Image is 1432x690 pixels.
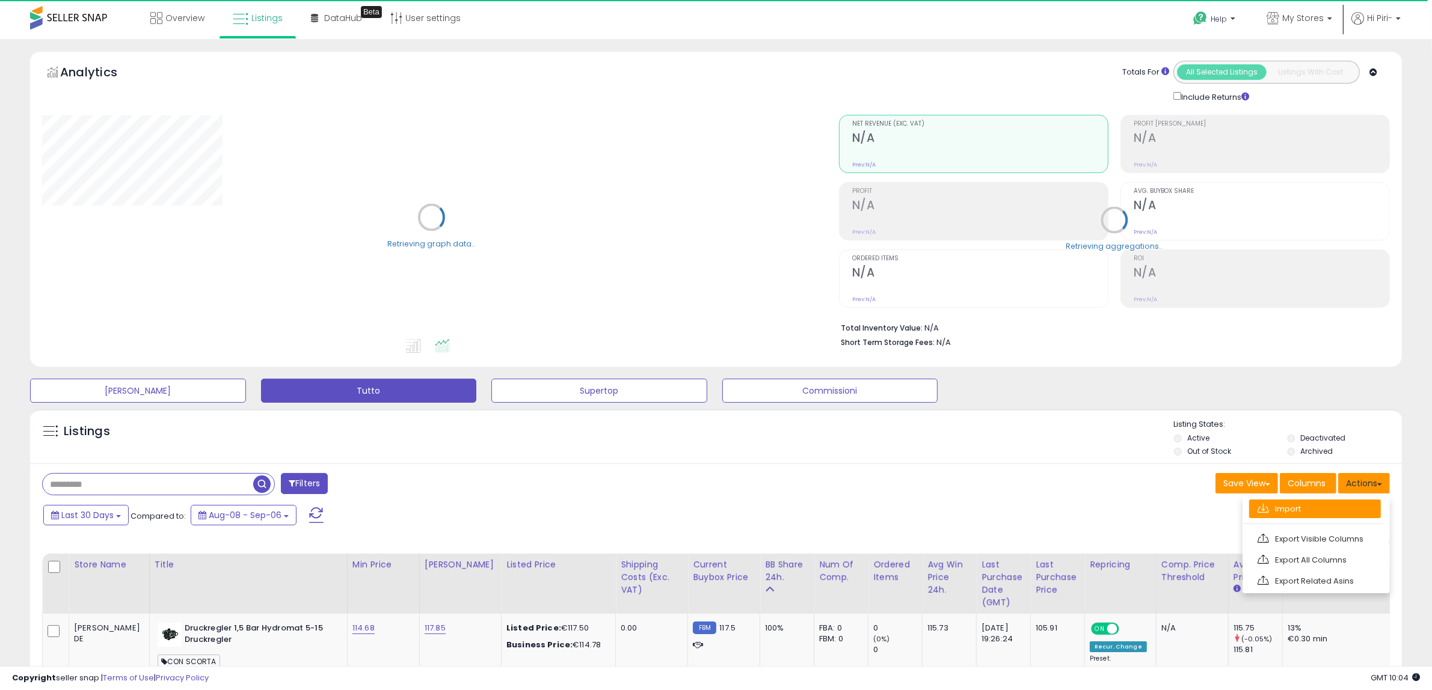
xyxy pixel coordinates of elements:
a: Terms of Use [103,672,154,683]
div: Preset: [1090,655,1147,682]
button: Filters [281,473,328,494]
button: Commissioni [722,379,938,403]
button: Last 30 Days [43,505,129,525]
span: Help [1211,14,1227,24]
button: [PERSON_NAME] [30,379,246,403]
h5: Listings [64,423,110,440]
div: €117.50 [506,623,606,634]
label: Out of Stock [1187,446,1231,456]
b: Druckregler 1,5 Bar Hydromat 5-15 Druckregler [185,623,331,648]
small: Avg Win Price. [1234,584,1241,594]
div: 0 [873,623,922,634]
small: (0%) [873,634,890,644]
label: Archived [1301,446,1333,456]
div: 0 [873,644,922,655]
div: [PERSON_NAME] DE [74,623,140,644]
div: Last Purchase Price [1036,558,1080,596]
div: Store Name [74,558,144,571]
a: Export Visible Columns [1249,530,1381,548]
span: OFF [1117,624,1137,634]
label: Active [1187,433,1209,443]
button: All Selected Listings [1177,64,1267,80]
span: ON [1092,624,1107,634]
label: Deactivated [1301,433,1346,443]
div: 100% [765,623,805,634]
h5: Analytics [60,64,141,84]
span: My Stores [1282,12,1324,24]
span: CON SCORTA [158,655,220,668]
button: Save View [1215,473,1278,493]
div: [DATE] 19:26:24 [982,623,1021,644]
div: 105.91 [1036,623,1075,634]
div: Avg Win Price [1234,558,1277,584]
div: Shipping Costs (Exc. VAT) [621,558,683,596]
div: 0.00 [621,623,678,634]
a: Help [1184,2,1247,39]
div: Ordered Items [873,558,917,584]
div: FBM: 0 [819,634,859,644]
div: Comp. Price Threshold [1161,558,1223,584]
a: Privacy Policy [156,672,209,683]
div: Repricing [1090,558,1151,571]
div: Retrieving graph data.. [387,238,475,249]
a: Export Related Asins [1249,572,1381,590]
p: Listing States: [1174,419,1402,430]
b: Listed Price: [506,622,561,634]
div: Last Purchase Date (GMT) [982,558,1025,609]
button: Listings With Cost [1266,64,1356,80]
div: seller snap | | [12,673,209,684]
div: Avg Win Price 24h. [927,558,971,596]
div: Include Returns [1164,90,1264,103]
span: Aug-08 - Sep-06 [209,509,281,521]
div: BB Share 24h. [765,558,809,584]
div: N/A [1161,623,1219,634]
div: Title [155,558,342,571]
img: 31oeCQmWX0S._SL40_.jpg [158,623,182,647]
a: 114.68 [352,622,375,634]
span: Hi Piri- [1367,12,1392,24]
div: Tooltip anchor [361,6,382,18]
div: Recur. Change [1090,641,1147,652]
span: Listings [251,12,283,24]
button: Supertop [491,379,707,403]
div: Retrieving aggregations.. [1066,240,1163,251]
span: Compared to: [131,510,186,522]
span: DataHub [324,12,362,24]
div: 13% [1288,623,1387,634]
div: FBA: 0 [819,623,859,634]
a: Hi Piri- [1351,12,1401,39]
a: 117.85 [425,622,446,634]
strong: Copyright [12,672,56,683]
div: €0.30 min [1288,634,1387,644]
div: Totals For [1122,67,1169,78]
button: Columns [1280,473,1336,493]
i: Get Help [1193,11,1208,26]
div: 115.75 [1234,623,1282,634]
div: Current Buybox Price [693,558,755,584]
span: 117.5 [719,622,736,634]
div: Num of Comp. [819,558,863,584]
button: Aug-08 - Sep-06 [191,505,297,525]
div: €114.78 [506,640,606,650]
span: 2025-10-7 10:04 GMT [1371,672,1420,683]
div: Listed Price [506,558,610,571]
span: Columns [1288,477,1326,489]
div: 115.81 [1234,644,1282,655]
div: Min Price [352,558,414,571]
small: FBM [693,621,716,634]
div: 115.73 [927,623,967,634]
small: (-0.05%) [1241,634,1272,644]
b: Business Price: [506,639,573,650]
a: Export All Columns [1249,551,1381,569]
button: Tutto [261,379,477,403]
span: Overview [165,12,204,24]
a: Import [1249,499,1381,518]
div: [PERSON_NAME] [425,558,496,571]
button: Actions [1338,473,1390,493]
span: Last 30 Days [61,509,114,521]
